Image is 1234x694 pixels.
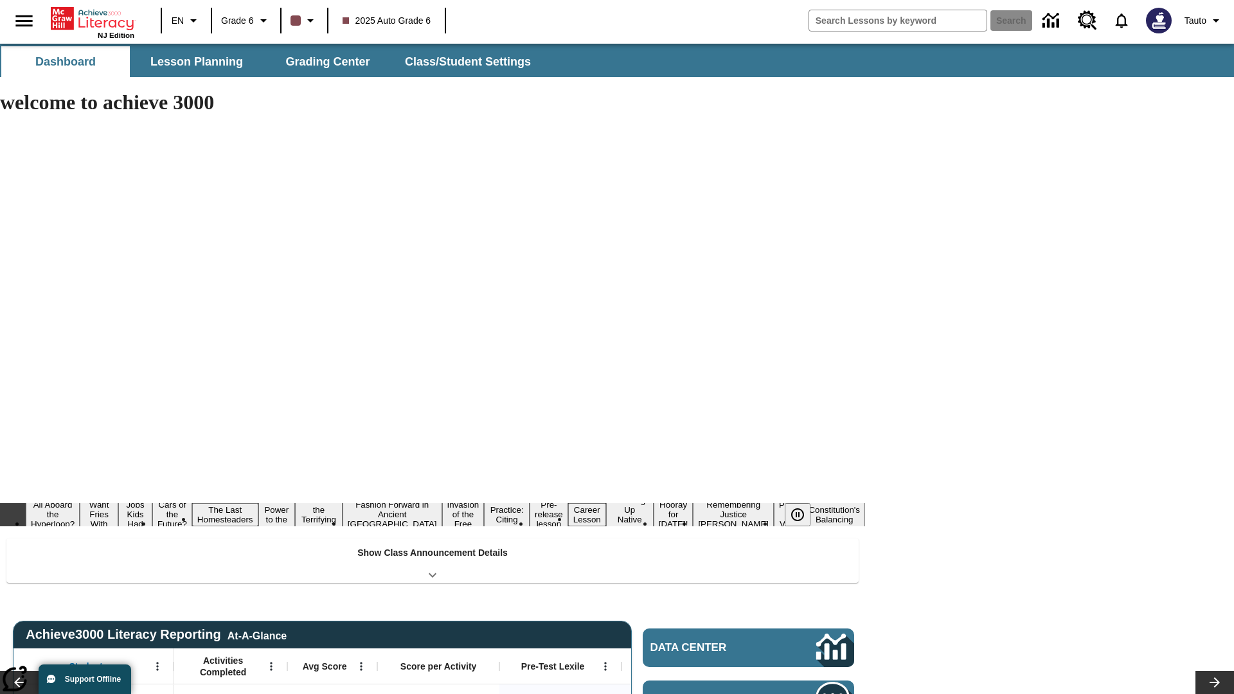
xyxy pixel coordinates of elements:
span: Lesson Planning [150,55,243,69]
a: Resource Center, Will open in new tab [1070,3,1105,38]
span: NJ Edition [98,31,134,39]
button: Profile/Settings [1179,9,1229,32]
span: Pre-Test Lexile [521,661,585,672]
button: Open Menu [148,657,167,676]
button: Slide 7 Attack of the Terrifying Tomatoes [295,494,343,536]
button: Pause [785,503,810,526]
button: Slide 15 Remembering Justice O'Connor [693,498,774,531]
button: Slide 9 The Invasion of the Free CD [442,488,485,540]
a: Home [51,6,134,31]
a: Data Center [1035,3,1070,39]
span: Grading Center [285,55,370,69]
span: Dashboard [35,55,96,69]
button: Slide 14 Hooray for Constitution Day! [654,498,693,531]
button: Slide 13 Cooking Up Native Traditions [606,494,654,536]
button: Class/Student Settings [395,46,541,77]
button: Slide 11 Pre-release lesson [530,498,568,531]
button: Class color is dark brown. Change class color [285,9,323,32]
button: Slide 12 Career Lesson [568,503,606,526]
button: Slide 6 Solar Power to the People [258,494,296,536]
p: Show Class Announcement Details [357,546,508,560]
span: Grade 6 [221,14,254,28]
button: Slide 2 Do You Want Fries With That? [80,488,118,540]
span: Achieve3000 Literacy Reporting [26,627,287,642]
div: Show Class Announcement Details [6,538,859,583]
a: Data Center [643,628,854,667]
button: Lesson Planning [132,46,261,77]
div: Pause [785,503,823,526]
span: Class/Student Settings [405,55,531,69]
input: search field [809,10,987,31]
button: Select a new avatar [1138,4,1179,37]
button: Grading Center [264,46,392,77]
button: Slide 4 Cars of the Future? [152,498,192,531]
button: Slide 8 Fashion Forward in Ancient Rome [343,498,442,531]
button: Slide 10 Mixed Practice: Citing Evidence [484,494,530,536]
span: Student [69,661,103,672]
img: Avatar [1146,8,1172,33]
span: Tauto [1185,14,1206,28]
span: Data Center [650,641,772,654]
button: Grade: Grade 6, Select a grade [216,9,276,32]
button: Open side menu [5,2,43,40]
button: Slide 1 All Aboard the Hyperloop? [26,498,80,531]
a: Notifications [1105,4,1138,37]
button: Open Menu [352,657,371,676]
span: 2025 Auto Grade 6 [343,14,431,28]
span: Score per Activity [400,661,477,672]
span: Support Offline [65,675,121,684]
button: Dashboard [1,46,130,77]
span: EN [172,14,184,28]
div: At-A-Glance [228,628,287,642]
button: Open Menu [596,657,615,676]
button: Slide 17 The Constitution's Balancing Act [803,494,865,536]
span: Avg Score [303,661,347,672]
button: Slide 16 Point of View [774,498,803,531]
button: Slide 5 The Last Homesteaders [192,503,258,526]
button: Language: EN, Select a language [166,9,207,32]
button: Open Menu [262,657,281,676]
button: Slide 3 Dirty Jobs Kids Had To Do [118,488,152,540]
div: Home [51,4,134,39]
button: Lesson carousel, Next [1195,671,1234,694]
button: Support Offline [39,664,131,694]
span: Activities Completed [181,655,265,678]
